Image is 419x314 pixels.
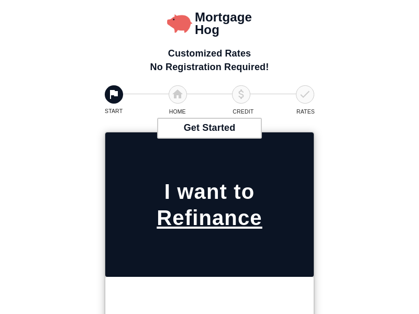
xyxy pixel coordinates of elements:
span: Get Started [184,121,236,135]
span: START [105,107,123,115]
span: Mortgage [195,11,252,24]
img: MortgageHog Logo [167,11,192,36]
span: Hog [195,24,252,36]
span: Customized Rates [168,47,251,61]
span: I want to [164,178,255,205]
span: HOME [169,108,186,116]
span: RATES [296,108,314,116]
span: Refinance [157,205,262,231]
span: CREDIT [233,108,250,116]
button: I want toRefinance [105,132,314,277]
a: Explore More About this Rate Product [105,199,314,208]
span: No Registration Required! [150,61,269,74]
a: MortgageHog LogoMortgageHog [167,11,252,36]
